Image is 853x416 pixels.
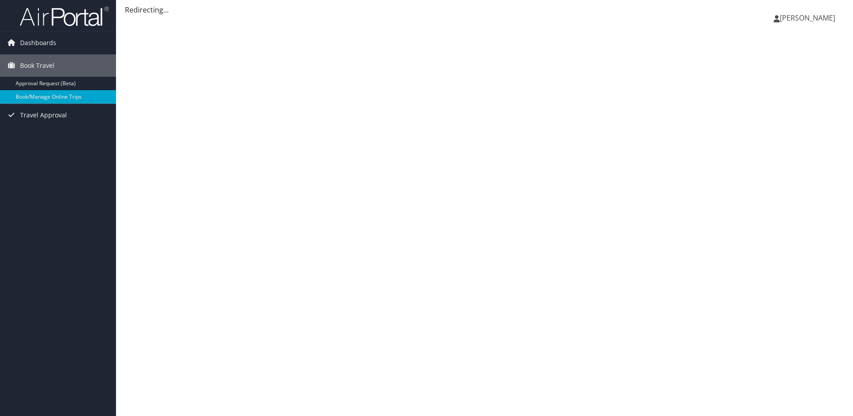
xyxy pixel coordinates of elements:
[774,4,844,31] a: [PERSON_NAME]
[20,6,109,27] img: airportal-logo.png
[780,13,835,23] span: [PERSON_NAME]
[20,54,54,77] span: Book Travel
[125,4,844,15] div: Redirecting...
[20,32,56,54] span: Dashboards
[20,104,67,126] span: Travel Approval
